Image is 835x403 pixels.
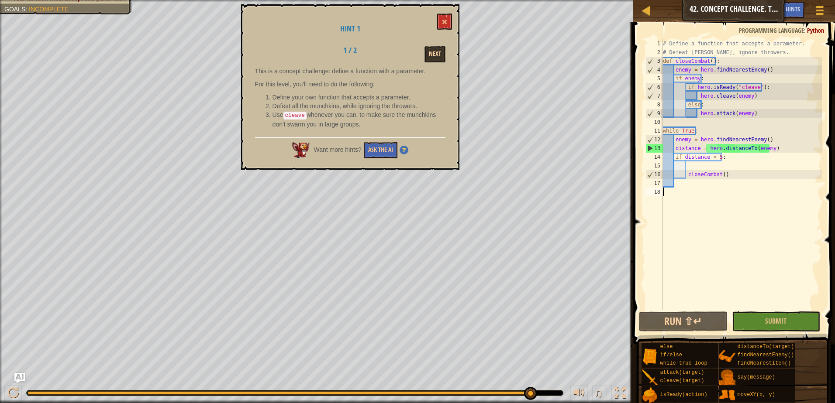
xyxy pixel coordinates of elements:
[639,311,728,331] button: Run ⇧↵
[645,153,663,161] div: 14
[592,385,607,403] button: ♫
[29,6,69,13] span: Incomplete
[25,6,29,13] span: :
[642,348,658,365] img: portrait.png
[364,142,397,158] button: Ask the AI
[646,65,663,74] div: 4
[645,118,663,126] div: 10
[738,360,791,366] span: findNearestItem()
[255,67,445,75] p: This is a concept challenge: define a function with a parameter.
[646,57,663,65] div: 3
[255,80,445,89] p: For this level, you'll need to do the following:
[594,386,603,400] span: ♫
[314,146,362,153] span: Want more hints?
[660,369,704,376] span: attack(target)
[719,348,735,365] img: portrait.png
[273,110,445,129] li: Use whenever you can, to make sure the munchkins don't swarm you in large groups.
[646,170,663,179] div: 16
[292,142,310,158] img: AI
[14,373,25,383] button: Ask AI
[323,46,377,55] h2: 1 / 2
[570,385,588,403] button: Adjust volume
[646,92,663,100] div: 7
[645,39,663,48] div: 1
[4,385,22,403] button: Ctrl + P: Play
[273,93,445,102] li: Define your own function that accepts a parameter.
[646,109,663,118] div: 9
[645,48,663,57] div: 2
[424,46,445,62] button: Next
[283,112,307,120] code: cleave
[809,2,831,22] button: Show game menu
[4,6,25,13] span: Goals
[645,179,663,188] div: 17
[765,316,787,326] span: Submit
[273,102,445,110] li: Defeat all the munchkins, while ignoring the throwers.
[400,146,408,154] img: Hint
[660,344,673,350] span: else
[804,26,807,34] span: :
[340,23,360,34] span: Hint 1
[645,74,663,83] div: 5
[645,161,663,170] div: 15
[739,26,804,34] span: Programming language
[646,83,663,92] div: 6
[645,100,663,109] div: 8
[645,188,663,196] div: 18
[645,126,663,135] div: 11
[646,144,663,153] div: 13
[738,374,775,380] span: say(message)
[660,360,707,366] span: while-true loop
[719,369,735,386] img: portrait.png
[758,2,781,18] button: Ask AI
[738,352,794,358] span: findNearestEnemy()
[738,344,794,350] span: distanceTo(target)
[660,378,704,384] span: cleave(target)
[738,392,775,398] span: moveXY(x, y)
[642,369,658,386] img: portrait.png
[611,385,629,403] button: Toggle fullscreen
[762,5,777,13] span: Ask AI
[646,135,663,144] div: 12
[732,311,821,331] button: Submit
[807,26,824,34] span: Python
[660,392,707,398] span: isReady(action)
[660,352,682,358] span: if/else
[786,5,800,13] span: Hints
